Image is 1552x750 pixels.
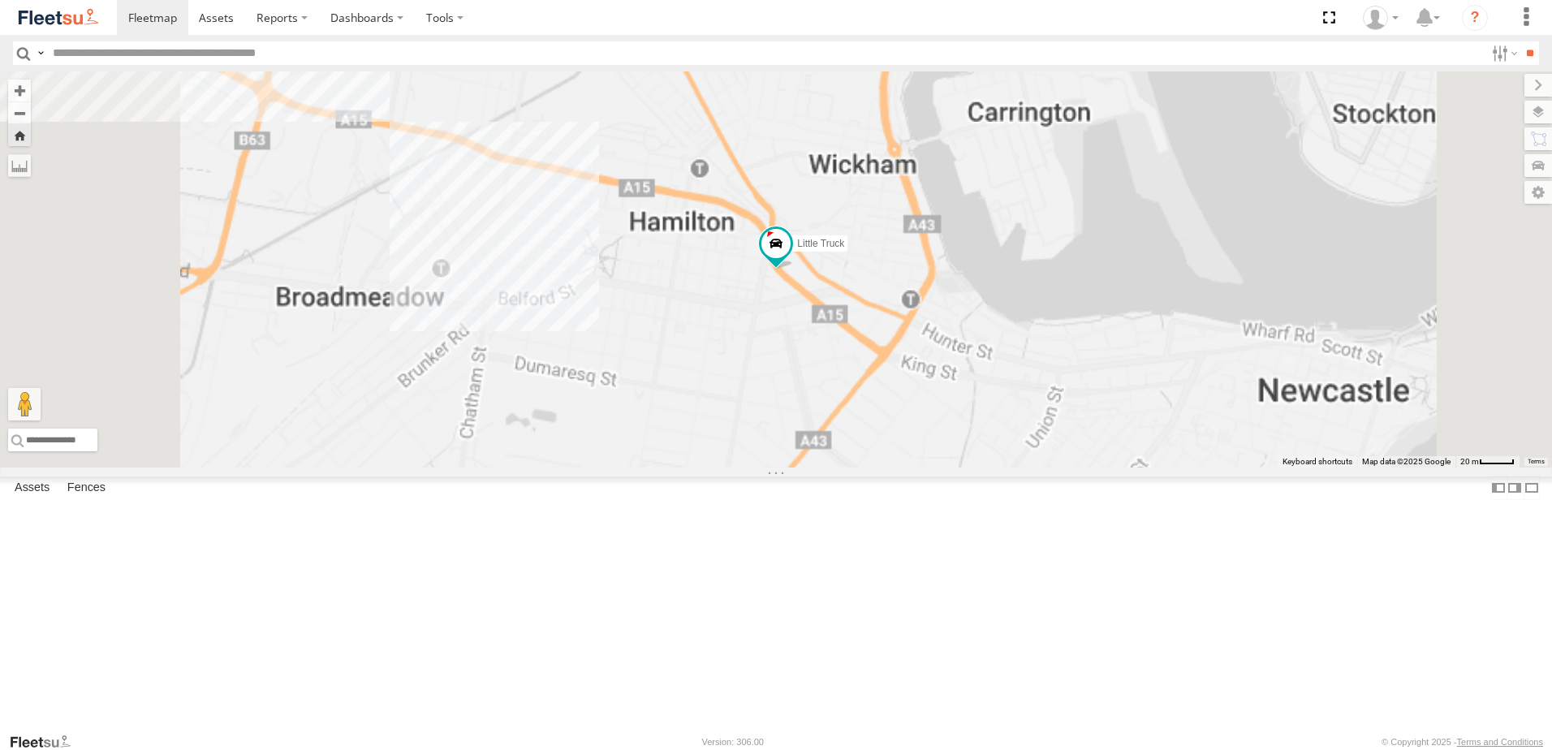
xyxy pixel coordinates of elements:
[1283,456,1352,468] button: Keyboard shortcuts
[1357,6,1404,30] div: Brodie Roesler
[797,238,844,249] span: Little Truck
[1457,737,1543,747] a: Terms and Conditions
[6,476,58,499] label: Assets
[8,101,31,124] button: Zoom out
[1507,476,1523,500] label: Dock Summary Table to the Right
[1455,456,1520,468] button: Map Scale: 20 m per 40 pixels
[16,6,101,28] img: fleetsu-logo-horizontal.svg
[9,734,84,750] a: Visit our Website
[8,80,31,101] button: Zoom in
[1524,181,1552,204] label: Map Settings
[8,124,31,146] button: Zoom Home
[702,737,764,747] div: Version: 306.00
[1524,476,1540,500] label: Hide Summary Table
[1462,5,1488,31] i: ?
[8,154,31,177] label: Measure
[1362,457,1451,466] span: Map data ©2025 Google
[1485,41,1520,65] label: Search Filter Options
[1382,737,1543,747] div: © Copyright 2025 -
[59,476,114,499] label: Fences
[1460,457,1479,466] span: 20 m
[1528,459,1545,465] a: Terms (opens in new tab)
[8,388,41,420] button: Drag Pegman onto the map to open Street View
[1490,476,1507,500] label: Dock Summary Table to the Left
[34,41,47,65] label: Search Query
